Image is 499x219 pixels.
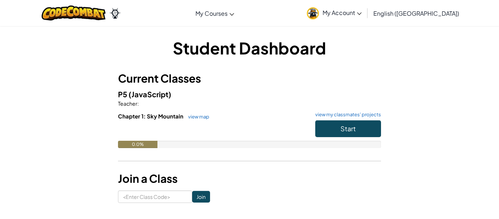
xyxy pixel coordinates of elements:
span: (JavaScript) [129,90,171,99]
button: Start [315,120,381,137]
img: CodeCombat logo [42,5,106,20]
span: Chapter 1: Sky Mountain [118,113,184,120]
img: avatar [307,7,319,19]
div: 0.0% [118,141,157,148]
a: view map [184,114,209,120]
span: : [137,100,139,107]
span: Start [340,124,356,133]
span: English ([GEOGRAPHIC_DATA]) [373,10,459,17]
span: My Account [323,9,362,16]
span: Teacher [118,100,137,107]
span: P5 [118,90,129,99]
h1: Student Dashboard [118,37,381,59]
a: view my classmates' projects [312,112,381,117]
input: Join [192,191,210,203]
input: <Enter Class Code> [118,190,192,203]
a: My Courses [192,3,238,23]
span: My Courses [195,10,228,17]
a: English ([GEOGRAPHIC_DATA]) [370,3,463,23]
a: My Account [303,1,365,24]
img: Ozaria [109,8,121,19]
h3: Join a Class [118,170,381,187]
h3: Current Classes [118,70,381,87]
